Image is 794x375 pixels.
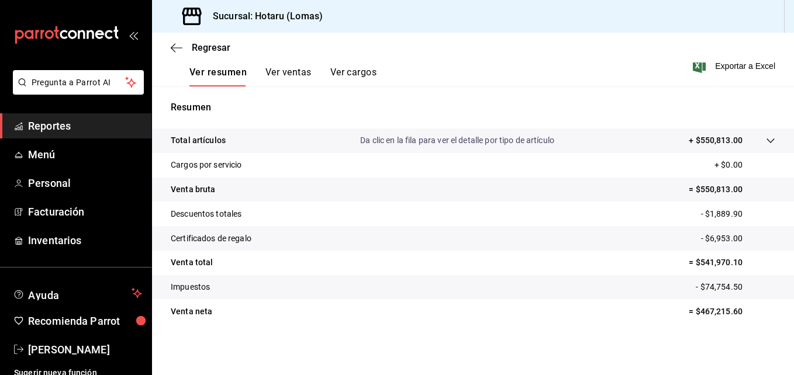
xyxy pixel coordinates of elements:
[171,134,226,147] p: Total artículos
[203,9,323,23] h3: Sucursal: Hotaru (Lomas)
[28,342,142,357] span: [PERSON_NAME]
[171,256,213,269] p: Venta total
[189,67,377,86] div: navigation tabs
[171,281,210,293] p: Impuestos
[28,286,127,300] span: Ayuda
[171,183,215,196] p: Venta bruta
[689,305,775,318] p: = $467,215.60
[13,70,144,95] button: Pregunta a Parrot AI
[689,134,743,147] p: + $550,813.00
[189,67,247,86] button: Ver resumen
[330,67,377,86] button: Ver cargos
[28,147,142,162] span: Menú
[701,232,775,245] p: - $6,953.00
[129,30,138,40] button: open_drawer_menu
[192,42,230,53] span: Regresar
[28,118,142,134] span: Reportes
[689,256,775,269] p: = $541,970.10
[171,159,242,171] p: Cargos por servicio
[8,85,144,97] a: Pregunta a Parrot AI
[171,42,230,53] button: Regresar
[265,67,312,86] button: Ver ventas
[695,59,775,73] button: Exportar a Excel
[701,208,775,220] p: - $1,889.90
[28,232,142,248] span: Inventarios
[28,313,142,329] span: Recomienda Parrot
[171,305,212,318] p: Venta neta
[714,159,775,171] p: + $0.00
[171,100,775,114] p: Resumen
[28,204,142,220] span: Facturación
[360,134,554,147] p: Da clic en la fila para ver el detalle por tipo de artículo
[28,175,142,191] span: Personal
[171,232,251,245] p: Certificados de regalo
[689,183,775,196] p: = $550,813.00
[32,77,126,89] span: Pregunta a Parrot AI
[171,208,241,220] p: Descuentos totales
[696,281,775,293] p: - $74,754.50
